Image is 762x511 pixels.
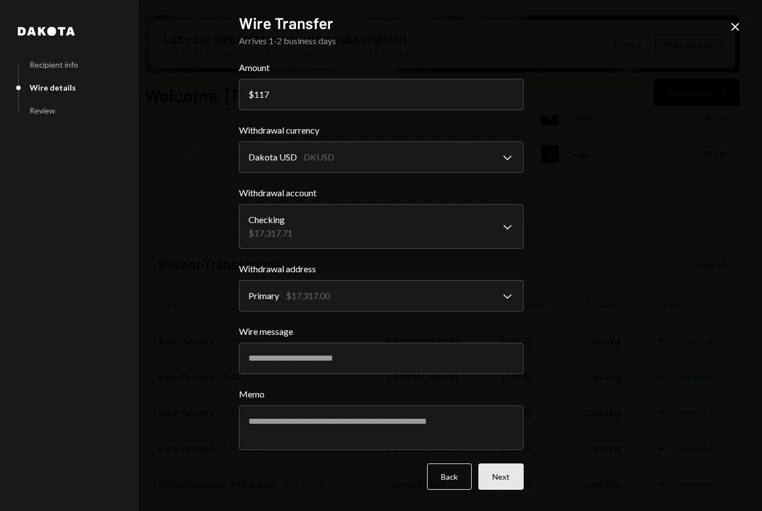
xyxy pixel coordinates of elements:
div: $17,317.00 [286,289,330,302]
button: Withdrawal currency [239,141,524,173]
div: Wire details [30,83,76,92]
button: Next [478,463,524,490]
div: DKUSD [304,150,334,164]
div: $ [248,89,254,100]
button: Withdrawal account [239,204,524,249]
div: Review [30,106,55,115]
label: Memo [239,387,524,401]
label: Withdrawal account [239,186,524,200]
div: Recipient info [30,60,78,69]
label: Withdrawal address [239,262,524,276]
input: 0.00 [239,79,524,110]
label: Withdrawal currency [239,124,524,137]
button: Withdrawal address [239,280,524,311]
label: Amount [239,61,524,74]
div: Arrives 1-2 business days [239,34,524,48]
label: Wire message [239,325,524,338]
button: Back [427,463,472,490]
h2: Wire Transfer [239,12,524,34]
